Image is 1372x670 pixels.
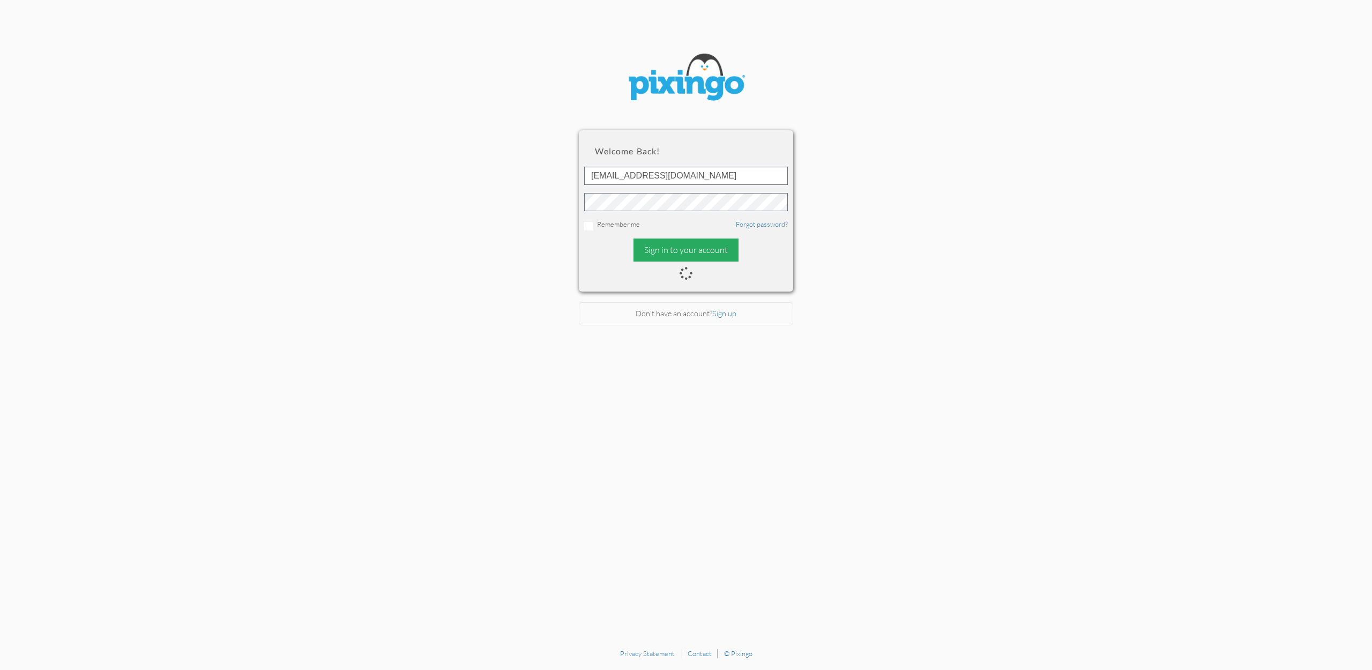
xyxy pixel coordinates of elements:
img: pixingo logo [622,48,750,109]
iframe: Chat [1371,669,1372,670]
div: Remember me [584,219,788,230]
a: Contact [688,649,712,658]
a: Privacy Statement [620,649,675,658]
input: ID or Email [584,167,788,185]
div: Sign in to your account [633,239,739,262]
h2: Welcome back! [595,146,777,156]
a: Forgot password? [736,220,788,228]
div: Don't have an account? [579,302,793,325]
a: Sign up [712,309,736,318]
a: © Pixingo [724,649,752,658]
